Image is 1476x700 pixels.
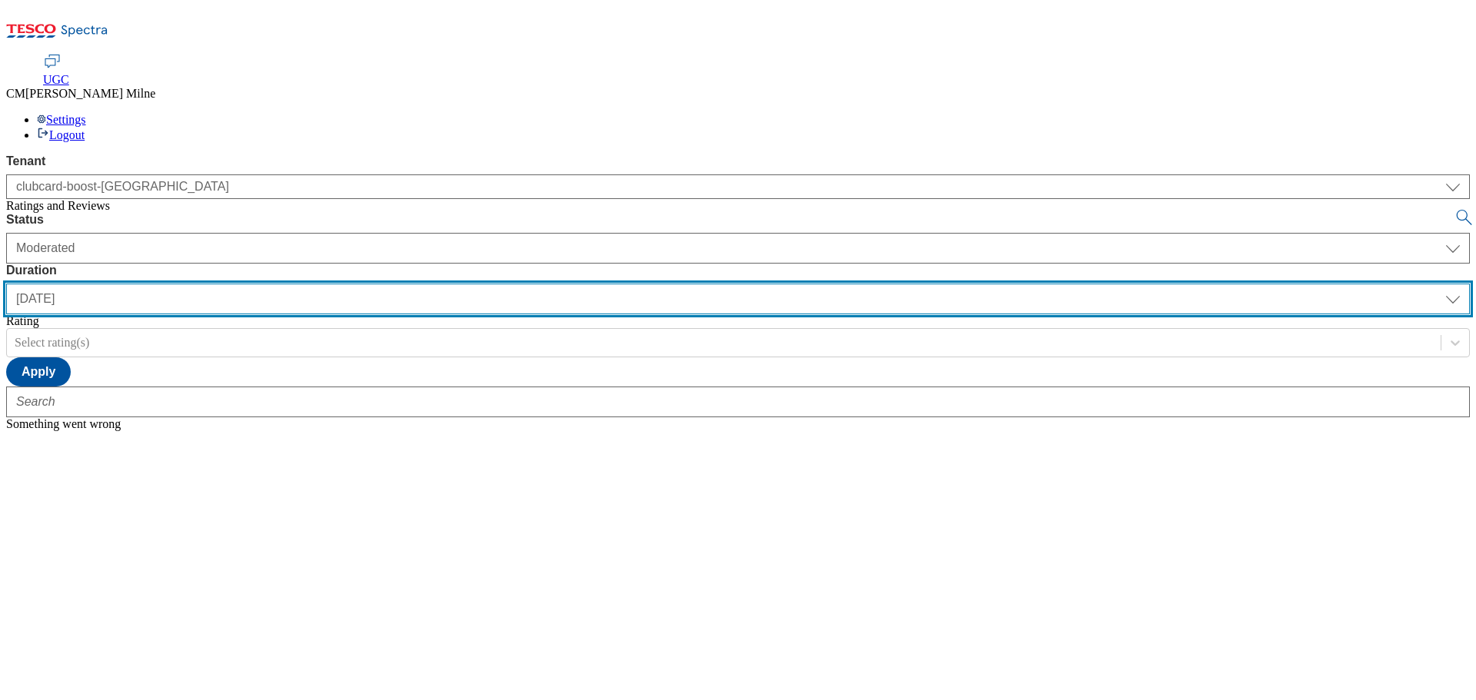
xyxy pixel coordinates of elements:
[6,213,1470,227] label: Status
[6,386,1470,417] input: Search
[6,87,25,100] span: CM
[6,314,39,327] label: Rating
[37,113,86,126] a: Settings
[6,264,1470,277] label: Duration
[6,199,110,212] span: Ratings and Reviews
[37,128,85,141] a: Logout
[25,87,155,100] span: [PERSON_NAME] Milne
[6,417,121,430] span: Something went wrong
[6,357,71,386] button: Apply
[6,154,1470,168] label: Tenant
[43,55,69,87] a: UGC
[43,73,69,86] span: UGC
